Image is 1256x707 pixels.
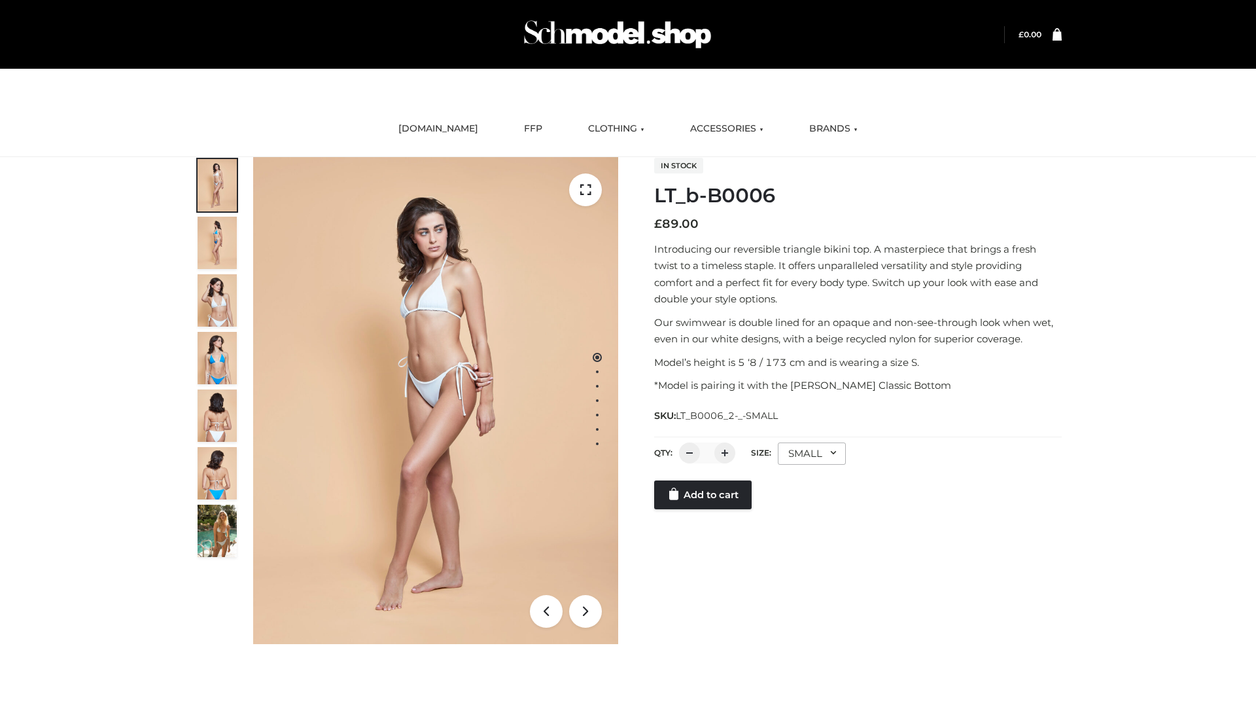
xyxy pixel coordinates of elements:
span: SKU: [654,408,779,424]
p: Introducing our reversible triangle bikini top. A masterpiece that brings a fresh twist to a time... [654,241,1062,308]
p: Our swimwear is double lined for an opaque and non-see-through look when wet, even in our white d... [654,314,1062,348]
a: FFP [514,115,552,143]
span: £ [654,217,662,231]
bdi: 89.00 [654,217,699,231]
a: Add to cart [654,480,752,509]
h1: LT_b-B0006 [654,184,1062,208]
bdi: 0.00 [1019,29,1041,39]
img: Arieltop_CloudNine_AzureSky2.jpg [198,505,237,557]
img: ArielClassicBikiniTop_CloudNine_AzureSky_OW114ECO_1 [253,157,618,644]
a: CLOTHING [578,115,654,143]
img: ArielClassicBikiniTop_CloudNine_AzureSky_OW114ECO_3-scaled.jpg [198,274,237,327]
img: ArielClassicBikiniTop_CloudNine_AzureSky_OW114ECO_7-scaled.jpg [198,390,237,442]
img: ArielClassicBikiniTop_CloudNine_AzureSky_OW114ECO_8-scaled.jpg [198,447,237,499]
div: SMALL [778,443,846,465]
span: In stock [654,158,703,173]
a: £0.00 [1019,29,1041,39]
img: ArielClassicBikiniTop_CloudNine_AzureSky_OW114ECO_2-scaled.jpg [198,217,237,269]
span: LT_B0006_2-_-SMALL [676,410,778,422]
a: ACCESSORIES [680,115,773,143]
a: [DOMAIN_NAME] [389,115,488,143]
a: BRANDS [799,115,867,143]
img: ArielClassicBikiniTop_CloudNine_AzureSky_OW114ECO_4-scaled.jpg [198,332,237,384]
p: *Model is pairing it with the [PERSON_NAME] Classic Bottom [654,377,1062,394]
label: Size: [751,448,771,458]
label: QTY: [654,448,672,458]
span: £ [1019,29,1024,39]
img: ArielClassicBikiniTop_CloudNine_AzureSky_OW114ECO_1-scaled.jpg [198,159,237,211]
img: Schmodel Admin 964 [519,9,716,60]
p: Model’s height is 5 ‘8 / 173 cm and is wearing a size S. [654,354,1062,371]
